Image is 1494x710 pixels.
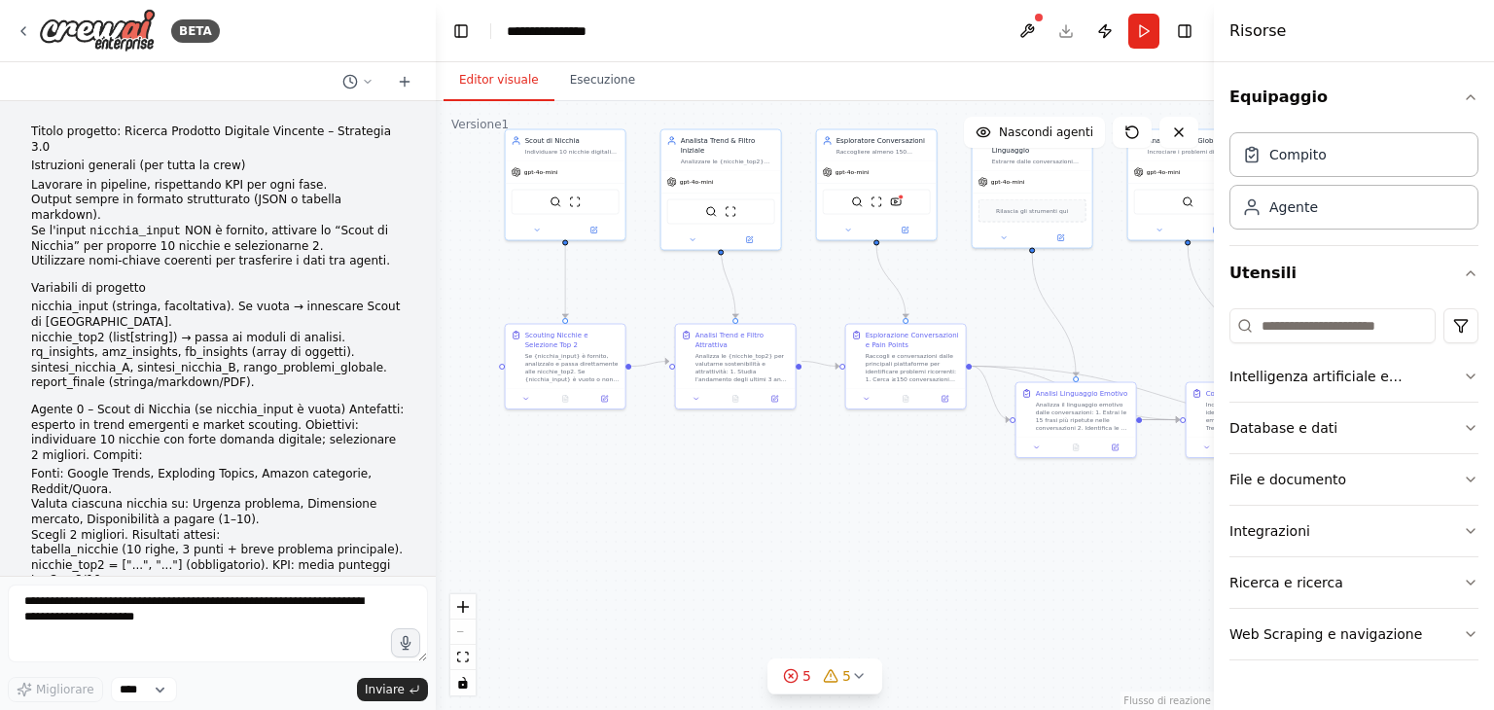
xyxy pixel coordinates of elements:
button: Apri nel pannello laterale [1098,442,1131,453]
button: Nessun output disponibile [1055,442,1096,453]
font: Se l'input [31,224,86,237]
button: 55 [767,658,882,694]
button: Nascondi la barra laterale sinistra [447,18,475,45]
font: gpt-4o-mini [524,169,558,176]
img: Strumento per siti Web di Scrape [871,196,882,208]
nav: briciole di pane [507,21,587,41]
font: Titolo progetto: Ricerca Prodotto Digitale Vincente – Strategia 3.0 [31,124,391,154]
font: Analisi Linguaggio Emotivo [1036,390,1128,398]
button: Intelligenza artificiale e apprendimento automatico [1229,351,1478,402]
font: Scegli 2 migliori. Risultati attesi: [31,528,220,542]
div: Esploratore ConversazioniRaccogliere almeno 150 conversazioni rilevanti dalle principali piattafo... [816,129,938,241]
font: Scouting Nicchie e Selezione Top 2 [525,332,588,349]
button: Fai clic per esprimere la tua idea di automazione [391,628,420,657]
div: Analisi Linguaggio EmotivoAnalizza il linguaggio emotivo dalle conversazioni: 1. Estrai le 15 fra... [1015,382,1137,459]
button: Utensili [1229,246,1478,301]
font: 1 [502,118,510,131]
font: Esplorazione Conversazioni e Pain Points [866,332,959,349]
font: gpt-4o-mini [836,169,870,176]
button: File e documento [1229,454,1478,505]
button: Apri nel pannello laterale [587,393,621,405]
a: Attribuzione di React Flow [1123,695,1211,706]
button: Apri nel pannello laterale [928,393,961,405]
button: Ricerca e ricerca [1229,557,1478,608]
button: attiva/disattiva l'interattività [450,670,476,695]
img: SerperDevTool [851,196,863,208]
g: Edge from dbaa7f63-b423-45c0-972b-06fb463e8575 to d7ec2cd7-87fc-4bbf-8925-bd8922e95d6b [1027,253,1081,376]
font: Analizza le {nicchie_top2} per valutarne sostenibilità e attrattività: 1. Studia l'andamento degl... [695,352,789,483]
font: nicchia_input (stringa, facoltativa). Se vuota → innescare Scout di [GEOGRAPHIC_DATA]. [31,300,400,329]
font: Estrarre dalle conversazioni raccolte le 15 frasi più ripetute, identificare le 3 emozioni domina... [992,158,1085,227]
font: File e documento [1229,472,1346,487]
font: Versione [451,118,502,131]
button: ingrandire [450,594,476,620]
font: Nascondi agenti [999,125,1093,139]
div: Scouting Nicchie e Selezione Top 2Se {nicchia_input} è fornito, analizzalo e passa direttamente a... [505,324,626,410]
button: Inviare [357,678,428,701]
button: Migliorare [8,677,103,702]
font: Analizza il linguaggio emotivo dalle conversazioni: 1. Estrai le 15 frasi più ripetute nelle conv... [1036,401,1129,509]
font: gpt-4o-mini [1147,169,1181,176]
button: Apri nel pannello laterale [877,225,933,236]
font: Utensili [1229,264,1297,282]
div: Analista Trend GlobaliIncrociare i problemi di identificazione con i trend globali emergenti util... [1127,129,1249,241]
div: Scout di NicchiaIndividuare 10 nicchie digitali con forte domanda di mercato e selezionare le 2 m... [505,129,626,241]
div: Analisi Trend e Filtro AttrattivaAnalizza le {nicchie_top2} per valutarne sostenibilità e attratt... [675,324,797,410]
font: Equipaggio [1229,88,1328,106]
font: nicchie_top2 = ["...", "..."] (obbligatorio). KPI: media punteggi top2 ≥ 8/10. [31,558,390,587]
font: 5 [802,668,811,684]
button: Apri nel pannello laterale [1033,232,1088,244]
font: NON è fornito, attivare lo “Scout di Nicchia” per proporre 10 nicchie e selezionarne 2. [31,224,388,253]
button: Apri nel pannello laterale [1189,225,1244,236]
font: Incrociare i problemi di identificazione con i trend globali emergenti utilizzando Google Trends,... [1148,148,1241,217]
font: nicchie_top2 (list[string]) → passa ai moduli di analisi. [31,331,345,344]
img: Strumento per siti Web di Scrape [569,196,581,208]
button: Passa alla chat precedente [335,70,381,93]
font: BETA [179,24,212,38]
button: Nessun output disponibile [545,393,586,405]
font: Database e dati [1229,420,1337,436]
font: tabella_nicchie (10 righe, 3 punti + breve problema principale). [31,543,403,556]
font: report_finale (stringa/markdown/PDF). [31,375,254,389]
font: Raccogliere almeno 150 conversazioni rilevanti dalle principali piattaforme (Reddit, Quora, Amazo... [836,148,929,232]
font: Flusso di reazione [1123,695,1211,706]
button: Equipaggio [1229,70,1478,124]
img: Logo [39,9,156,53]
button: Nascondi la barra laterale destra [1171,18,1198,45]
img: SerperDevTool [705,206,717,218]
font: Se {nicchia_input} è fornito, analizzalo e passa direttamente alle nicchie_top2. Se {nicchia_inpu... [525,352,620,499]
font: Lavorare in pipeline, rispettando KPI per ogni fase. [31,178,327,192]
g: Edge from eaae041b-e802-4210-9045-8458865e6174 to 96454f22-1f22-4755-a370-43986427c2bd [972,362,1350,430]
font: Intelligenza artificiale e apprendimento automatico [1229,369,1415,404]
img: SerperDevTool [1182,196,1193,208]
img: SerperDevTool [550,196,561,208]
font: Esecuzione [570,73,635,87]
font: Analisi Trend e Filtro Attrattiva [695,332,764,349]
font: Rilascia gli strumenti qui [996,207,1068,214]
font: Fonti: Google Trends, Exploding Topics, Amazon categorie, Reddit/Quora. [31,467,372,496]
font: Editor visuale [459,73,539,87]
div: Esplorazione Conversazioni e Pain PointsRaccogli e conversazioni dalle principali piattaforme per... [845,324,967,410]
font: Raccogli e conversazioni dalle principali piattaforme per identificare problemi ricorrenti: 1. Ce... [866,352,956,483]
g: Edge from 6883294a-bb59-4a2b-adef-639241a027f0 to b33939b8-85ee-41d6-af4d-c28572c46218 [716,245,740,318]
g: Edge from 42622c94-cd86-42ae-a5f9-2d70d9015810 to b33939b8-85ee-41d6-af4d-c28572c46218 [631,357,669,372]
font: 5 [842,668,851,684]
font: Ricerca e ricerca [1229,575,1343,590]
font: Valuta ciascuna nicchia su: Urgenza problema, Dimensione mercato, Disponibilità a pagare (1–10). [31,497,376,526]
font: Migliorare [36,683,94,696]
font: Compito [1269,147,1327,162]
font: gpt-4o-mini [680,179,714,186]
font: Web Scraping e navigazione [1229,626,1422,642]
g: Edge from d7ec2cd7-87fc-4bbf-8925-bd8922e95d6b to 2f979afb-00c2-46a1-b92d-da708139db94 [1142,415,1180,425]
g: Edge from b63599b9-cc50-434a-adea-baabf09255db to 2f979afb-00c2-46a1-b92d-da708139db94 [1183,245,1251,376]
div: Analista Trend & Filtro InizialeAnalizzare le {nicchie_top2} selezionate per valutarne attrattivi... [660,129,782,251]
button: Apri nel pannello laterale [722,234,777,246]
button: Database e dati [1229,403,1478,453]
div: Correlazione Trend GlobaliIncrocia i problemi identificazione con trend globali emergenti: 1. Ana... [1186,382,1307,459]
font: rq_insights, amz_insights, fb_insights (array di oggetti). [31,345,355,359]
g: Edge from 1f5666bc-79f7-4ab8-842d-01c5dca3cef2 to eaae041b-e802-4210-9045-8458865e6174 [871,245,910,318]
button: Apri nel pannello laterale [758,393,791,405]
button: Nascondi agenti [964,117,1105,148]
div: Analista Emozioni & LinguaggioEstrarre dalle conversazioni raccolte le 15 frasi più ripetute, ide... [972,129,1093,249]
g: Edge from b33939b8-85ee-41d6-af4d-c28572c46218 to eaae041b-e802-4210-9045-8458865e6174 [801,357,839,372]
